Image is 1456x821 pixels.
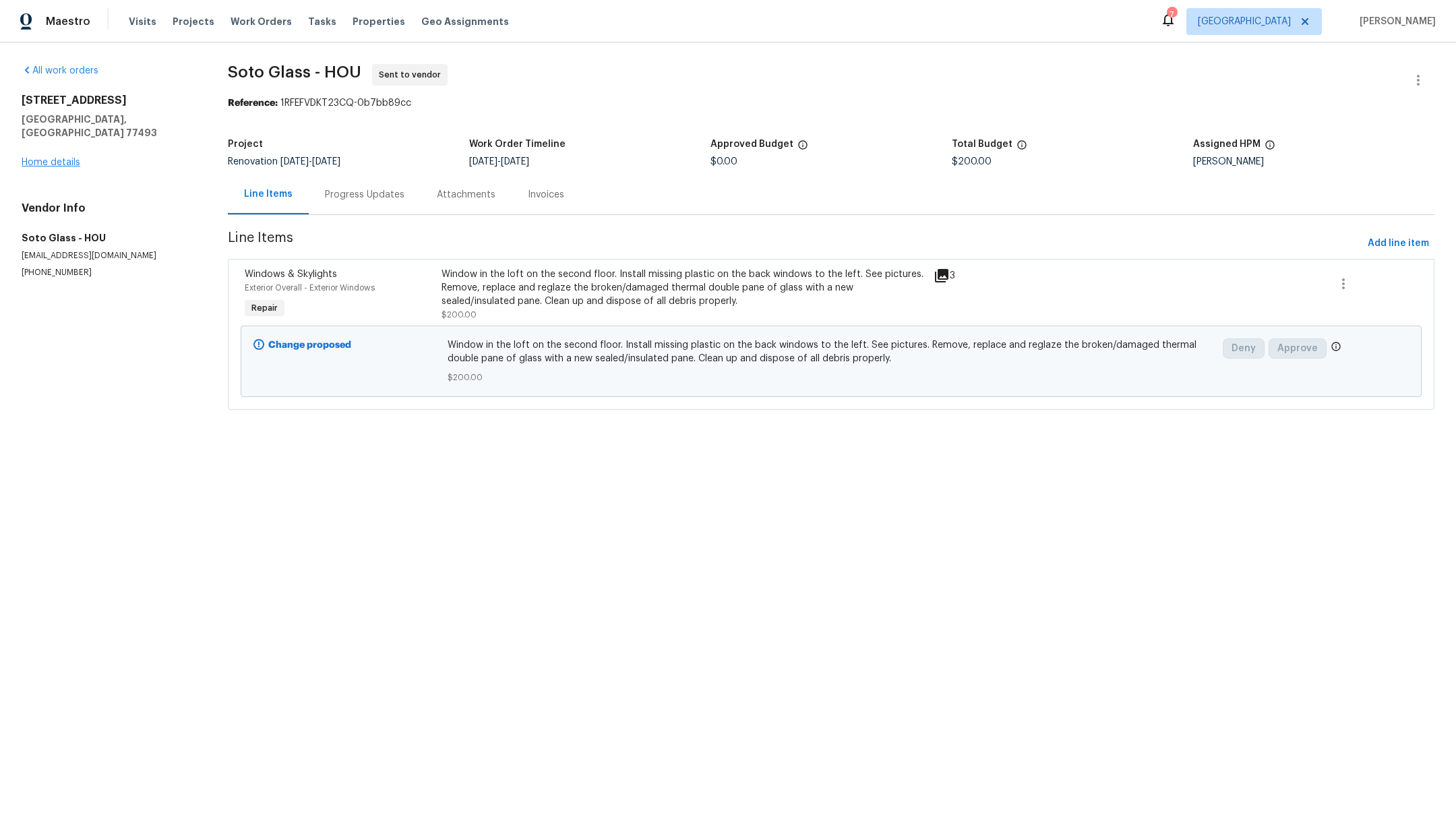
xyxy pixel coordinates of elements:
[245,284,375,292] span: Exterior Overall - Exterior Windows
[268,340,351,350] b: Change proposed
[1269,338,1327,359] button: Approve
[1362,231,1434,256] button: Add line item
[22,66,98,75] a: All work orders
[501,157,529,166] span: [DATE]
[469,140,566,149] h5: Work Order Timeline
[228,140,263,149] h5: Project
[228,64,361,80] span: Soto Glass - HOU
[469,157,529,166] span: -
[22,250,195,262] p: [EMAIL_ADDRESS][DOMAIN_NAME]
[1193,140,1261,149] h5: Assigned HPM
[421,15,509,28] span: Geo Assignments
[1198,15,1291,28] span: [GEOGRAPHIC_DATA]
[280,157,340,166] span: -
[22,231,195,245] h5: Soto Glass - HOU
[353,15,405,28] span: Properties
[528,188,564,202] div: Invoices
[448,371,1215,384] span: $200.00
[22,267,195,278] p: [PHONE_NUMBER]
[952,140,1012,149] h5: Total Budget
[1354,15,1436,28] span: [PERSON_NAME]
[1331,341,1341,355] span: Only a market manager or an area construction manager can approve
[1265,140,1275,157] span: The hpm assigned to this work order.
[437,188,495,202] div: Attachments
[952,157,992,166] span: $200.00
[129,15,156,28] span: Visits
[934,268,1024,284] div: 3
[1017,140,1027,157] span: The total cost of line items that have been proposed by Opendoor. This sum includes line items th...
[228,157,340,166] span: Renovation
[231,15,292,28] span: Work Orders
[22,113,195,140] h5: [GEOGRAPHIC_DATA], [GEOGRAPHIC_DATA] 77493
[710,140,793,149] h5: Approved Budget
[228,231,1362,256] span: Line Items
[173,15,214,28] span: Projects
[46,15,90,28] span: Maestro
[710,157,737,166] span: $0.00
[312,157,340,166] span: [DATE]
[1223,338,1265,359] button: Deny
[448,338,1215,365] span: Window in the loft on the second floor. Install missing plastic on the back windows to the left. ...
[797,140,808,157] span: The total cost of line items that have been approved by both Opendoor and the Trade Partner. This...
[22,202,195,215] h4: Vendor Info
[379,68,446,82] span: Sent to vendor
[469,157,497,166] span: [DATE]
[1193,157,1434,166] div: [PERSON_NAME]
[308,17,336,26] span: Tasks
[1167,8,1176,22] div: 7
[22,158,80,167] a: Home details
[228,96,1434,110] div: 1RFEFVDKT23CQ-0b7bb89cc
[246,301,283,315] span: Repair
[280,157,309,166] span: [DATE]
[245,270,337,279] span: Windows & Skylights
[22,94,195,107] h2: [STREET_ADDRESS]
[442,268,926,308] div: Window in the loft on the second floor. Install missing plastic on the back windows to the left. ...
[442,311,477,319] span: $200.00
[325,188,404,202] div: Progress Updates
[228,98,278,108] b: Reference:
[1368,235,1429,252] span: Add line item
[244,187,293,201] div: Line Items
